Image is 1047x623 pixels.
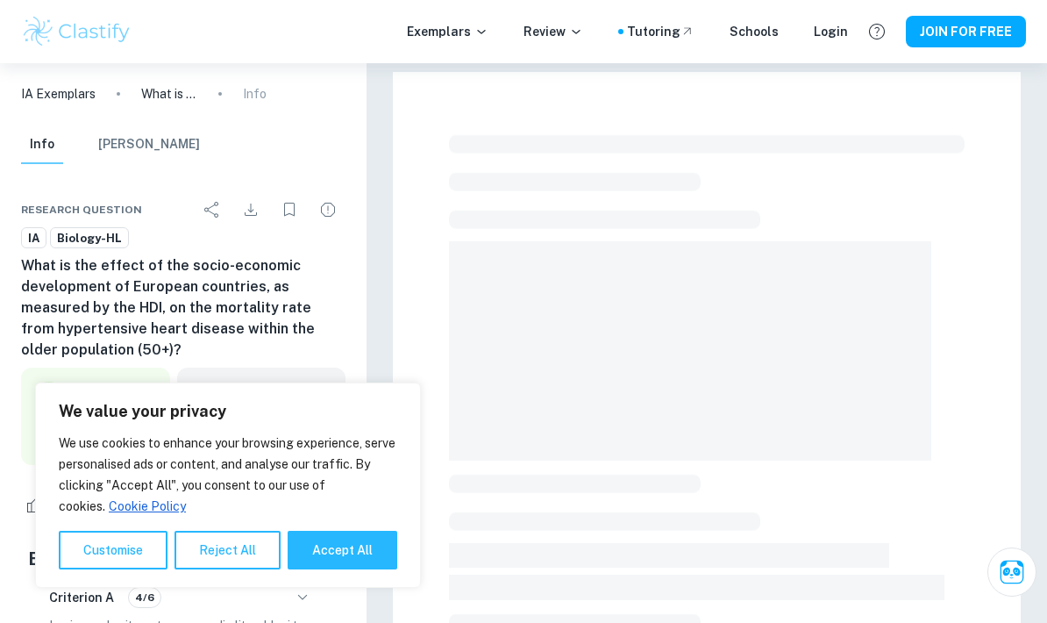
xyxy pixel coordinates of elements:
[987,548,1036,597] button: Ask Clai
[288,531,397,569] button: Accept All
[51,230,128,247] span: Biology-HL
[129,590,160,605] span: 4/6
[21,491,82,519] div: Like
[108,498,187,514] a: Cookie Policy
[59,401,397,422] p: We value your privacy
[195,192,230,227] div: Share
[21,14,132,49] img: Clastify logo
[49,588,114,607] h6: Criterion A
[21,255,345,361] h6: What is the effect of the socio-economic development of European countries, as measured by the HD...
[141,84,197,104] p: What is the effect of the socio-economic development of European countries, as measured by the HD...
[59,433,397,517] p: We use cookies to enhance your browsing experience, serve personalised ads or content, and analys...
[310,192,345,227] div: Report issue
[730,22,779,41] a: Schools
[174,531,281,569] button: Reject All
[862,17,892,47] button: Help and Feedback
[243,84,267,104] p: Info
[523,22,583,41] p: Review
[21,227,46,249] a: IA
[627,22,694,41] a: Tutoring
[233,192,268,227] div: Download
[814,22,848,41] a: Login
[21,84,96,104] a: IA Exemplars
[272,192,307,227] div: Bookmark
[59,531,167,569] button: Customise
[35,383,421,588] div: We value your privacy
[407,22,488,41] p: Exemplars
[98,125,200,164] button: [PERSON_NAME]
[28,546,338,572] h5: Examiner's summary
[906,16,1026,47] button: JOIN FOR FREE
[21,202,142,218] span: Research question
[22,230,46,247] span: IA
[50,227,129,249] a: Biology-HL
[21,125,63,164] button: Info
